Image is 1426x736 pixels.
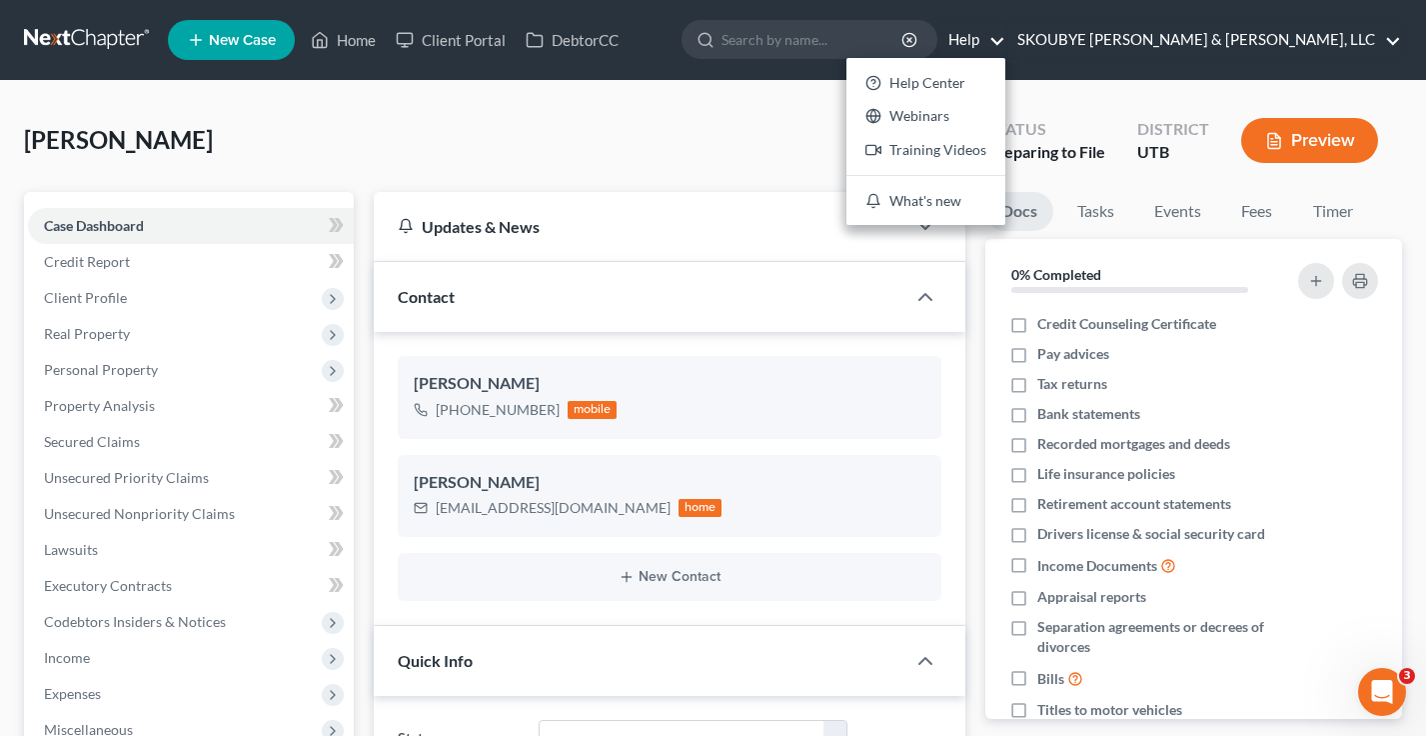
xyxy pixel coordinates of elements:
div: Updates & News [398,216,881,237]
span: Bills [1037,669,1064,689]
span: Appraisal reports [1037,587,1146,607]
a: DebtorCC [516,22,629,58]
a: Events [1138,192,1217,231]
a: Fees [1225,192,1289,231]
strong: 0% Completed [1011,266,1101,283]
div: mobile [568,401,618,419]
span: Credit Report [44,253,130,270]
div: [PERSON_NAME] [414,372,925,396]
span: Life insurance policies [1037,464,1175,484]
span: Real Property [44,325,130,342]
span: 3 [1399,668,1415,684]
span: Titles to motor vehicles [1037,700,1182,720]
a: Client Portal [386,22,516,58]
span: Credit Counseling Certificate [1037,314,1216,334]
div: home [679,499,722,517]
input: Search by name... [721,21,904,58]
div: Help [846,58,1005,225]
a: Docs [985,192,1053,231]
span: Quick Info [398,651,473,670]
button: Preview [1241,118,1378,163]
span: Income [44,649,90,666]
span: Unsecured Priority Claims [44,469,209,486]
a: Webinars [846,100,1005,134]
a: What's new [846,184,1005,218]
span: Retirement account statements [1037,494,1231,514]
span: Separation agreements or decrees of divorces [1037,617,1281,657]
span: Personal Property [44,361,158,378]
span: Executory Contracts [44,577,172,594]
span: Unsecured Nonpriority Claims [44,505,235,522]
span: Secured Claims [44,433,140,450]
a: Secured Claims [28,424,354,460]
iframe: Intercom live chat [1358,668,1406,716]
a: Unsecured Priority Claims [28,460,354,496]
span: [PERSON_NAME] [24,125,213,154]
span: Codebtors Insiders & Notices [44,613,226,630]
div: [PHONE_NUMBER] [436,400,560,420]
span: Case Dashboard [44,217,144,234]
a: Case Dashboard [28,208,354,244]
span: Contact [398,287,455,306]
a: Unsecured Nonpriority Claims [28,496,354,532]
span: Lawsuits [44,541,98,558]
a: Tasks [1061,192,1130,231]
span: Pay advices [1037,344,1109,364]
span: Bank statements [1037,404,1140,424]
span: Drivers license & social security card [1037,524,1265,544]
a: Executory Contracts [28,568,354,604]
span: Client Profile [44,289,127,306]
a: Training Videos [846,133,1005,167]
a: Help Center [846,66,1005,100]
span: Recorded mortgages and deeds [1037,434,1230,454]
span: Tax returns [1037,374,1107,394]
a: Property Analysis [28,388,354,424]
a: Timer [1297,192,1369,231]
div: Status [987,118,1105,141]
a: Credit Report [28,244,354,280]
span: Property Analysis [44,397,155,414]
span: Expenses [44,685,101,702]
div: [EMAIL_ADDRESS][DOMAIN_NAME] [436,498,671,518]
div: District [1137,118,1209,141]
button: New Contact [414,569,925,585]
a: Lawsuits [28,532,354,568]
a: Home [301,22,386,58]
div: Preparing to File [987,141,1105,164]
a: SKOUBYE [PERSON_NAME] & [PERSON_NAME], LLC [1007,22,1401,58]
div: [PERSON_NAME] [414,471,925,495]
span: New Case [209,33,276,48]
a: Help [938,22,1005,58]
span: Income Documents [1037,556,1157,576]
div: UTB [1137,141,1209,164]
